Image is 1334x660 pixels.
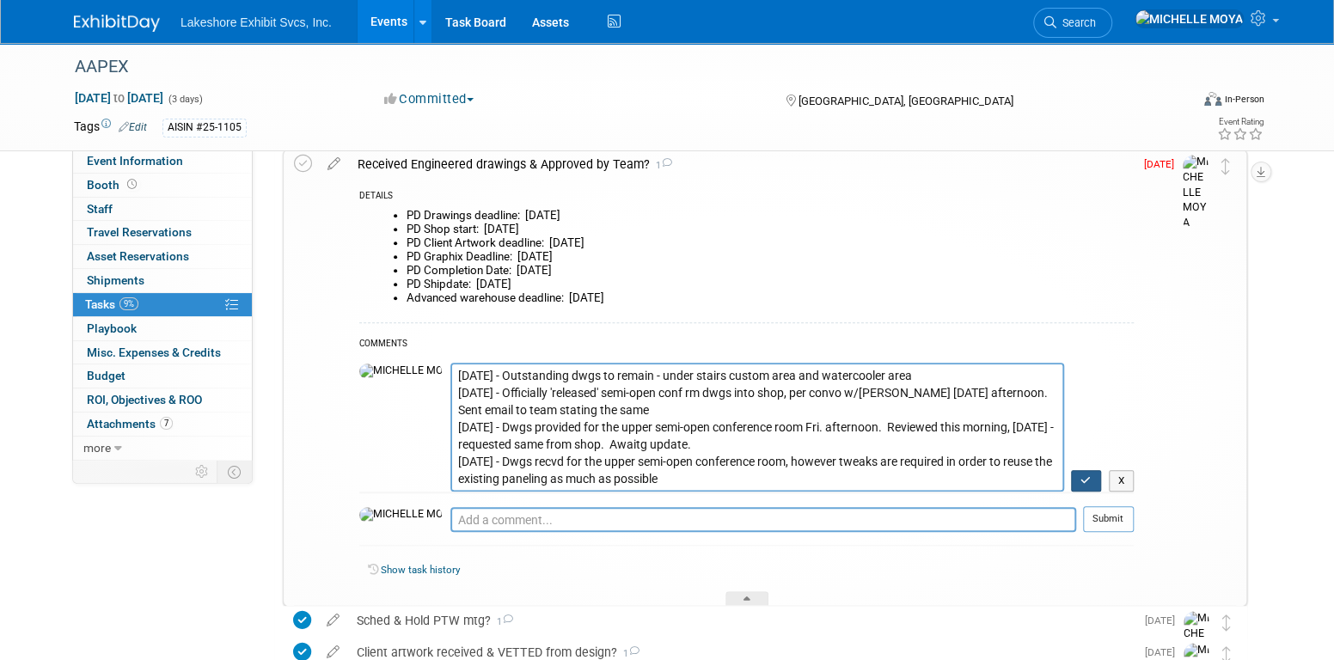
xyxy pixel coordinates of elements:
[73,198,252,221] a: Staff
[407,236,1134,250] li: PD Client Artwork deadline: [DATE]
[650,160,672,171] span: 1
[87,273,144,287] span: Shipments
[87,202,113,216] span: Staff
[73,293,252,316] a: Tasks9%
[87,154,183,168] span: Event Information
[1204,92,1221,106] img: Format-Inperson.png
[407,223,1134,236] li: PD Shop start: [DATE]
[87,225,192,239] span: Travel Reservations
[73,437,252,460] a: more
[87,393,202,406] span: ROI, Objectives & ROO
[73,269,252,292] a: Shipments
[73,412,252,436] a: Attachments7
[1221,158,1230,174] i: Move task
[162,119,247,137] div: AISIN #25-1105
[407,209,1134,223] li: PD Drawings deadline: [DATE]
[181,15,332,29] span: Lakeshore Exhibit Svcs, Inc.
[73,388,252,412] a: ROI, Objectives & ROO
[87,178,140,192] span: Booth
[381,564,460,576] a: Show task history
[73,221,252,244] a: Travel Reservations
[348,606,1135,635] div: Sched & Hold PTW mtg?
[1145,614,1184,626] span: [DATE]
[359,336,1134,354] div: COMMENTS
[73,245,252,268] a: Asset Reservations
[73,174,252,197] a: Booth
[74,90,164,106] span: [DATE] [DATE]
[187,461,217,483] td: Personalize Event Tab Strip
[119,297,138,310] span: 9%
[87,417,173,431] span: Attachments
[119,121,147,133] a: Edit
[378,90,480,108] button: Committed
[407,291,1134,305] li: Advanced warehouse deadline: [DATE]
[87,249,189,263] span: Asset Reservations
[1135,9,1244,28] img: MICHELLE MOYA
[1083,506,1134,532] button: Submit
[160,417,173,430] span: 7
[491,616,513,627] span: 1
[167,94,203,105] span: (3 days)
[111,91,127,105] span: to
[87,345,221,359] span: Misc. Expenses & Credits
[407,250,1134,264] li: PD Graphix Deadline: [DATE]
[318,645,348,660] a: edit
[73,341,252,364] a: Misc. Expenses & Credits
[319,156,349,172] a: edit
[1222,614,1231,631] i: Move task
[217,461,253,483] td: Toggle Event Tabs
[83,441,111,455] span: more
[1217,118,1264,126] div: Event Rating
[74,118,147,137] td: Tags
[1145,646,1184,658] span: [DATE]
[1183,155,1209,230] img: MICHELLE MOYA
[349,150,1134,179] div: Received Engineered drawings & Approved by Team?
[1056,16,1096,29] span: Search
[450,363,1064,492] textarea: [DATE] - Officially 'released' semi-open conf rm dwgs into shop, per convo w/[PERSON_NAME] [DATE]...
[617,648,639,659] span: 1
[69,52,1163,82] div: AAPEX
[407,278,1134,291] li: PD Shipdate: [DATE]
[407,264,1134,278] li: PD Completion Date: [DATE]
[318,613,348,628] a: edit
[798,95,1013,107] span: [GEOGRAPHIC_DATA], [GEOGRAPHIC_DATA]
[359,507,442,522] img: MICHELLE MOYA
[73,364,252,388] a: Budget
[87,321,137,335] span: Playbook
[1224,93,1264,106] div: In-Person
[73,150,252,173] a: Event Information
[1109,470,1135,492] button: X
[1033,8,1112,38] a: Search
[124,178,140,191] span: Booth not reserved yet
[1087,89,1264,115] div: Event Format
[359,190,1134,205] div: DETAILS
[1144,158,1183,170] span: [DATE]
[85,297,138,311] span: Tasks
[73,317,252,340] a: Playbook
[359,364,442,379] img: MICHELLE MOYA
[74,15,160,32] img: ExhibitDay
[87,369,125,382] span: Budget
